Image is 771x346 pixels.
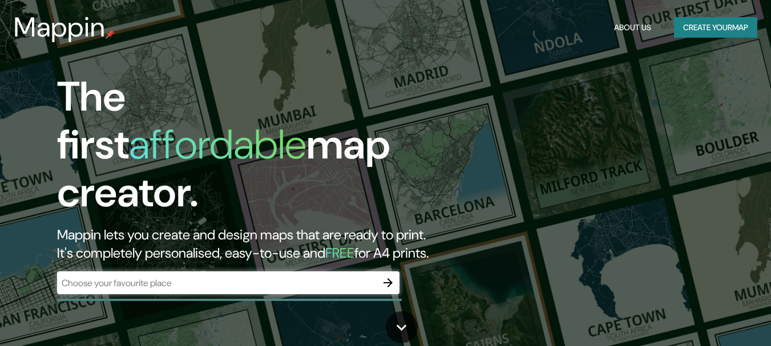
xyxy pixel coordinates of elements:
h3: Mappin [14,11,106,43]
input: Choose your favourite place [57,276,377,290]
button: Create yourmap [674,17,757,38]
h1: The first map creator. [57,73,443,226]
h2: Mappin lets you create and design maps that are ready to print. It's completely personalised, eas... [57,226,443,262]
h1: affordable [129,118,306,171]
button: About Us [609,17,656,38]
h5: FREE [325,244,354,262]
img: mappin-pin [106,30,115,39]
